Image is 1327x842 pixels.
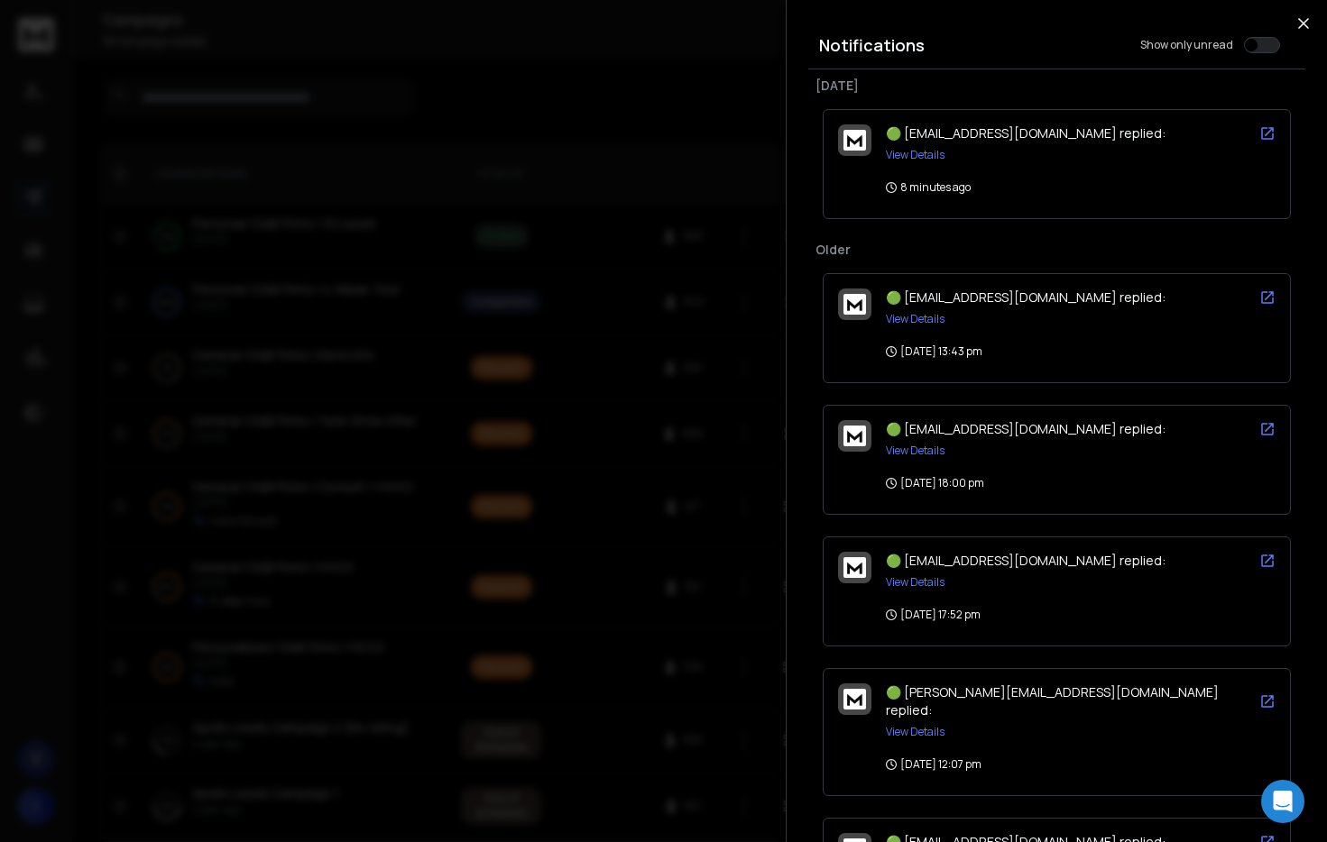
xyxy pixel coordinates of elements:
button: View Details [886,148,945,162]
p: [DATE] [816,77,1298,95]
button: View Details [886,312,945,326]
p: 8 minutes ago [886,180,971,195]
label: Show only unread [1140,38,1233,52]
span: 🟢 [EMAIL_ADDRESS][DOMAIN_NAME] replied: [886,552,1166,569]
span: 🟢 [EMAIL_ADDRESS][DOMAIN_NAME] replied: [886,288,1166,306]
span: 🟢 [EMAIL_ADDRESS][DOMAIN_NAME] replied: [886,124,1166,142]
button: View Details [886,575,945,590]
p: Older [816,241,1298,259]
button: View Details [886,444,945,458]
h3: Notifications [819,32,925,58]
img: logo [843,130,866,151]
p: [DATE] 12:07 pm [886,757,981,772]
span: 🟢 [EMAIL_ADDRESS][DOMAIN_NAME] replied: [886,420,1166,437]
p: [DATE] 17:52 pm [886,608,981,622]
img: logo [843,426,866,446]
div: Open Intercom Messenger [1261,780,1304,823]
img: logo [843,557,866,578]
span: 🟢 [PERSON_NAME][EMAIL_ADDRESS][DOMAIN_NAME] replied: [886,683,1219,718]
button: View Details [886,725,945,739]
p: [DATE] 18:00 pm [886,476,984,490]
img: logo [843,294,866,315]
p: [DATE] 13:43 pm [886,344,982,359]
img: logo [843,689,866,709]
